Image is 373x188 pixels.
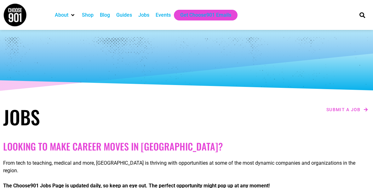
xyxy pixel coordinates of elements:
span: Submit a job [326,107,361,112]
h2: Looking to make career moves in [GEOGRAPHIC_DATA]? [3,141,370,152]
p: From tech to teaching, medical and more, [GEOGRAPHIC_DATA] is thriving with opportunities at some... [3,159,370,174]
a: Get Choose901 Emails [180,11,231,19]
a: Guides [116,11,132,19]
div: About [52,10,79,20]
a: Blog [100,11,110,19]
a: Shop [82,11,94,19]
a: Events [156,11,171,19]
nav: Main nav [52,10,349,20]
a: Jobs [138,11,149,19]
a: About [55,11,68,19]
a: Submit a job [324,105,370,114]
h1: Jobs [3,105,183,128]
div: Search [357,10,367,20]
